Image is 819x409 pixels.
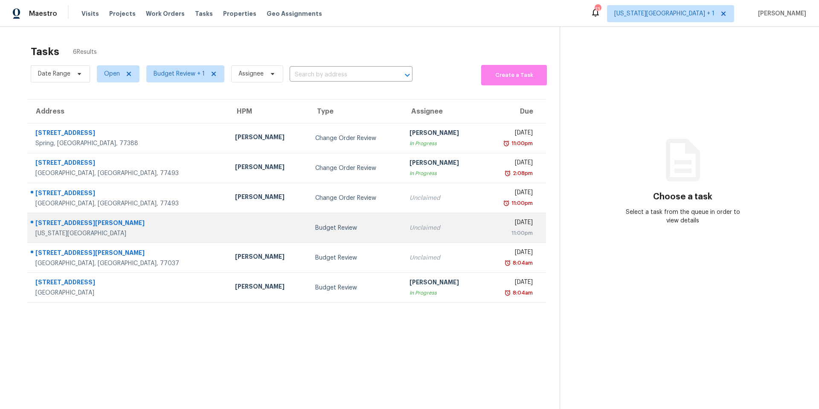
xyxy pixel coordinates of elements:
h2: Tasks [31,47,59,56]
div: [STREET_ADDRESS] [35,278,221,289]
div: In Progress [409,289,476,297]
div: Spring, [GEOGRAPHIC_DATA], 77388 [35,139,221,148]
span: Geo Assignments [267,9,322,18]
span: Create a Task [485,70,543,80]
div: 11:00pm [510,199,533,207]
div: [PERSON_NAME] [235,163,301,173]
div: [STREET_ADDRESS] [35,158,221,169]
span: Open [104,70,120,78]
div: Change Order Review [315,164,396,172]
div: [STREET_ADDRESS][PERSON_NAME] [35,248,221,259]
div: 8:04am [511,289,533,297]
input: Search by address [290,68,389,82]
th: HPM [228,99,308,123]
div: [PERSON_NAME] [409,278,476,289]
th: Type [308,99,403,123]
button: Open [401,69,413,81]
div: [DATE] [490,248,533,259]
div: [DATE] [490,129,533,139]
div: [GEOGRAPHIC_DATA], [GEOGRAPHIC_DATA], 77493 [35,169,221,178]
div: [PERSON_NAME] [235,282,301,293]
div: [GEOGRAPHIC_DATA] [35,289,221,297]
span: Tasks [195,11,213,17]
span: Assignee [238,70,264,78]
img: Overdue Alarm Icon [504,169,511,178]
div: Budget Review [315,224,396,232]
th: Assignee [403,99,482,123]
div: [PERSON_NAME] [235,133,301,143]
div: [US_STATE][GEOGRAPHIC_DATA] [35,229,221,238]
div: 11:00pm [490,229,533,237]
div: Unclaimed [409,224,476,232]
div: 13 [595,5,601,14]
div: Unclaimed [409,194,476,202]
div: Change Order Review [315,194,396,202]
div: [PERSON_NAME] [235,252,301,263]
span: [US_STATE][GEOGRAPHIC_DATA] + 1 [614,9,714,18]
div: In Progress [409,169,476,178]
div: [PERSON_NAME] [409,158,476,169]
div: [GEOGRAPHIC_DATA], [GEOGRAPHIC_DATA], 77037 [35,259,221,268]
div: [PERSON_NAME] [409,129,476,139]
div: 11:00pm [510,139,533,148]
div: [DATE] [490,188,533,199]
th: Address [27,99,228,123]
span: Maestro [29,9,57,18]
div: [STREET_ADDRESS][PERSON_NAME] [35,219,221,229]
div: [DATE] [490,158,533,169]
span: Projects [109,9,136,18]
div: [GEOGRAPHIC_DATA], [GEOGRAPHIC_DATA], 77493 [35,199,221,208]
span: [PERSON_NAME] [755,9,806,18]
span: Properties [223,9,256,18]
h3: Choose a task [653,193,712,201]
img: Overdue Alarm Icon [504,259,511,267]
span: Date Range [38,70,70,78]
div: [STREET_ADDRESS] [35,129,221,139]
div: Change Order Review [315,134,396,143]
div: Budget Review [315,283,396,292]
span: Work Orders [146,9,185,18]
button: Create a Task [481,65,547,85]
img: Overdue Alarm Icon [503,199,510,207]
div: [PERSON_NAME] [235,193,301,203]
span: 6 Results [73,48,97,56]
div: [DATE] [490,278,533,289]
span: Visits [81,9,99,18]
img: Overdue Alarm Icon [504,289,511,297]
img: Overdue Alarm Icon [503,139,510,148]
th: Due [483,99,546,123]
div: Budget Review [315,254,396,262]
div: Unclaimed [409,254,476,262]
div: [STREET_ADDRESS] [35,189,221,199]
div: In Progress [409,139,476,148]
div: Select a task from the queue in order to view details [622,208,744,225]
div: 2:08pm [511,169,533,178]
span: Budget Review + 1 [154,70,205,78]
div: [DATE] [490,218,533,229]
div: 8:04am [511,259,533,267]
